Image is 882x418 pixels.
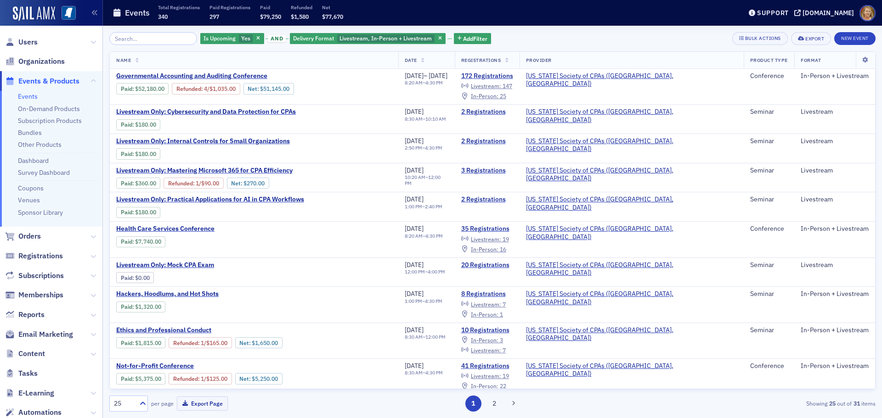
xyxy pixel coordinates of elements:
a: Reports [5,310,45,320]
div: Paid: 11 - $181500 [116,337,165,348]
span: Not-for-Profit Conference [116,362,271,370]
div: Refunded: 46 - $537500 [169,373,232,384]
strong: 31 [852,399,861,407]
span: $125.00 [206,375,227,382]
a: Paid [121,209,132,216]
a: Refunded [173,340,198,346]
div: Paid: 2 - $18000 [116,119,160,130]
span: : [121,180,135,187]
span: Mississippi Society of CPAs (Ridgeland, MS) [526,167,737,183]
span: Livestream, In-Person + Livestream [339,34,432,42]
time: 4:30 PM [425,369,443,376]
a: Paid [121,121,132,128]
a: Users [5,37,38,47]
time: 8:30 AM [405,369,423,376]
div: Conference [750,362,788,370]
a: Livestream Only: Mastering Microsoft 365 for CPA Efficiency [116,167,338,175]
img: SailAMX [62,6,76,20]
time: 12:00 PM [425,334,446,340]
span: : [121,274,135,281]
div: Seminar [750,261,788,269]
span: [DATE] [405,72,424,80]
a: [US_STATE] Society of CPAs ([GEOGRAPHIC_DATA], [GEOGRAPHIC_DATA]) [526,261,737,277]
span: $165.00 [206,340,227,346]
a: Livestream Only: Practical Applications for AI in CPA Workflows [116,195,304,204]
a: Bundles [18,128,42,137]
div: – [405,233,443,239]
time: 4:30 PM [425,79,443,86]
span: 22 [500,382,506,390]
span: In-Person : [471,311,498,318]
span: [DATE] [405,362,424,370]
a: [US_STATE] Society of CPAs ([GEOGRAPHIC_DATA], [GEOGRAPHIC_DATA]) [526,108,737,124]
div: Paid: 4 - $18000 [116,148,160,159]
time: 12:00 PM [405,268,425,275]
a: Paid [121,274,132,281]
strong: 25 [827,399,837,407]
span: $77,670 [322,13,343,20]
div: Livestream [801,167,869,175]
a: Automations [5,407,62,418]
div: – [405,72,448,80]
time: 4:30 PM [425,298,442,304]
time: 4:00 PM [428,268,445,275]
a: Livestream Only: Mock CPA Exam [116,261,271,269]
span: : [121,121,135,128]
a: Tasks [5,368,38,379]
span: : [121,209,135,216]
div: In-Person + Livestream [801,290,869,298]
a: View Homepage [55,6,76,22]
button: Export [791,32,831,45]
span: E-Learning [18,388,54,398]
span: [DATE] [405,290,424,298]
span: Orders [18,231,41,241]
div: Net: $165000 [235,337,283,348]
a: 20 Registrations [461,261,513,269]
span: Format [801,57,821,63]
div: Refunded: 11 - $181500 [169,337,232,348]
span: Mississippi Society of CPAs (Ridgeland, MS) [526,290,737,306]
div: – [405,145,442,151]
time: 8:20 AM [405,79,423,86]
a: 2 Registrations [461,137,513,145]
a: In-Person: 22 [461,383,506,390]
div: Refunded: 188 - $5218000 [172,83,240,94]
span: Registrations [461,57,501,63]
p: Net [322,4,343,11]
a: [US_STATE] Society of CPAs ([GEOGRAPHIC_DATA], [GEOGRAPHIC_DATA]) [526,137,737,153]
span: : [176,85,204,92]
a: 35 Registrations [461,225,513,233]
span: [DATE] [405,166,424,174]
span: Governmental Accounting and Auditing Conference [116,72,271,80]
span: Health Care Services Conference [116,225,271,233]
span: [DATE] [405,137,424,145]
div: – [405,116,446,122]
a: Ethics and Professional Conduct [116,326,351,334]
span: [DATE] [405,195,424,203]
span: In-Person : [471,336,498,344]
p: Paid Registrations [209,4,250,11]
div: Yes [200,33,264,45]
span: and [268,35,286,42]
div: Showing out of items [627,399,876,407]
span: 3 [500,336,503,344]
span: Name [116,57,131,63]
span: 19 [503,372,509,379]
span: 7 [503,301,506,308]
a: In-Person: 3 [461,336,503,344]
a: In-Person: 16 [461,245,506,253]
time: 12:00 PM [405,174,441,186]
span: $180.00 [135,121,156,128]
a: Coupons [18,184,44,192]
button: and [266,35,288,42]
a: Paid [121,180,132,187]
span: : [121,238,135,245]
span: : [121,303,135,310]
span: Livestream : [471,346,501,354]
span: Tasks [18,368,38,379]
span: $7,740.00 [135,238,161,245]
div: Livestream [801,261,869,269]
span: $51,145.00 [260,85,289,92]
span: $180.00 [135,150,156,157]
span: $270.00 [243,180,265,187]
